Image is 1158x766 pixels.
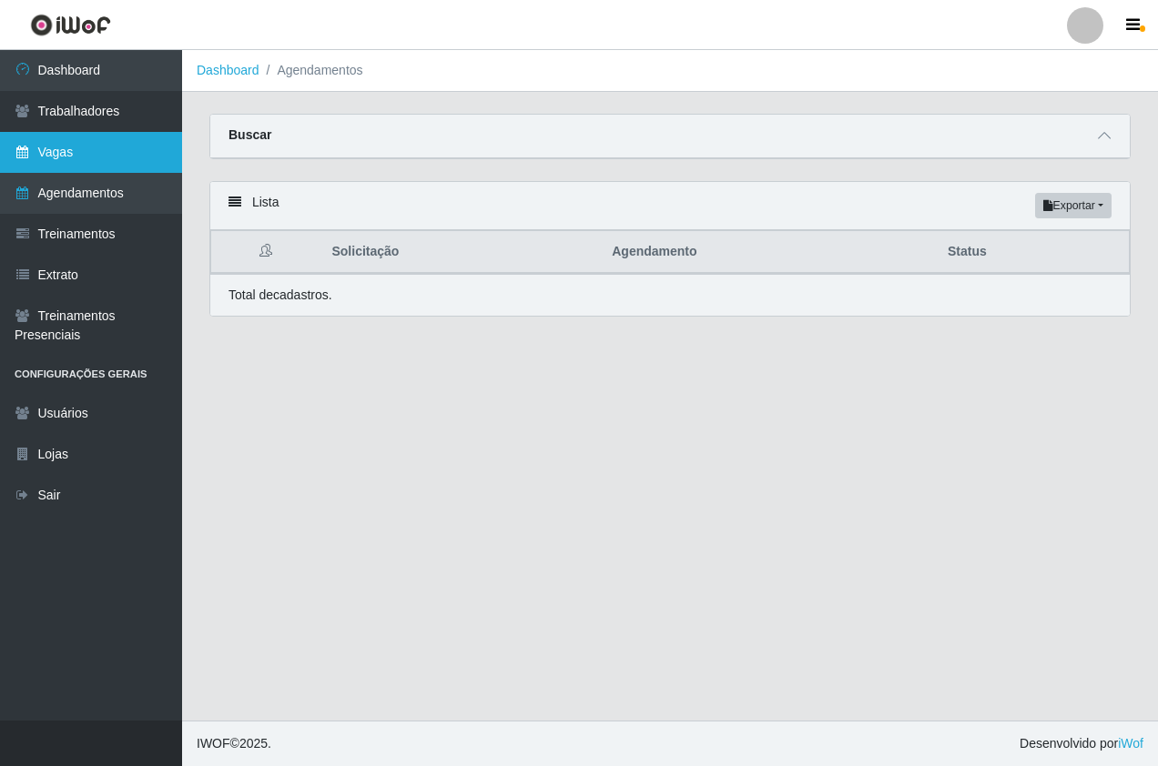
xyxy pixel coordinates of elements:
a: iWof [1118,736,1143,751]
span: Desenvolvido por [1020,734,1143,753]
a: Dashboard [197,63,259,77]
div: Lista [210,182,1130,230]
li: Agendamentos [259,61,363,80]
th: Agendamento [601,231,937,274]
img: CoreUI Logo [30,14,111,36]
th: Status [937,231,1130,274]
p: Total de cadastros. [229,286,332,305]
span: © 2025 . [197,734,271,753]
strong: Buscar [229,127,271,142]
button: Exportar [1035,193,1112,218]
nav: breadcrumb [182,50,1158,92]
span: IWOF [197,736,230,751]
th: Solicitação [320,231,601,274]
